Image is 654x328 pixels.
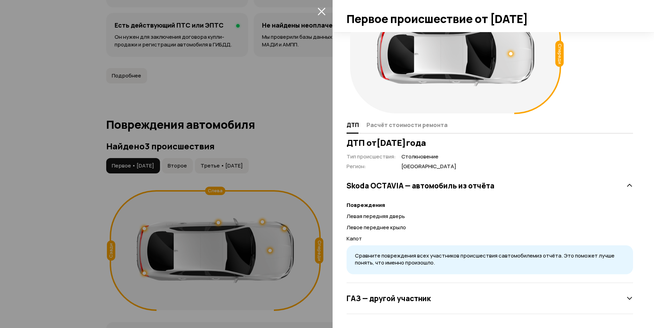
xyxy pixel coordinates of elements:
[401,153,456,161] span: Столкновение
[347,163,366,170] span: Регион :
[366,121,448,128] span: Расчёт стоимости ремонта
[555,41,564,67] div: Спереди
[401,163,456,170] span: [GEOGRAPHIC_DATA]
[316,6,327,17] button: закрыть
[347,181,494,190] h3: Skoda OCTAVIA — автомобиль из отчёта
[355,252,615,267] span: Сравните повреждения всех участников происшествия с автомобилем из отчёта. Это поможет лучше поня...
[347,138,633,148] h3: ДТП от [DATE] года
[347,121,359,128] span: ДТП
[347,201,385,209] strong: Повреждения
[347,235,633,243] p: Капот
[347,153,396,160] span: Тип происшествия :
[347,294,431,303] h3: ГАЗ — другой участник
[347,224,633,231] p: Левое переднее крыло
[347,213,633,220] p: Левая передняя дверь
